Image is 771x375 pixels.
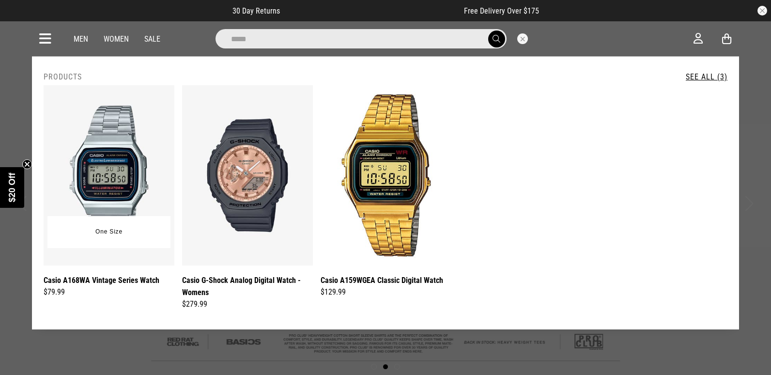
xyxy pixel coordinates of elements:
[7,172,17,202] span: $20 Off
[321,274,443,286] a: Casio A159WGEA Classic Digital Watch
[74,34,88,44] a: Men
[44,274,159,286] a: Casio A168WA Vintage Series Watch
[88,223,130,241] button: One Size
[321,85,451,266] img: Casio A159wgea Classic Digital Watch in Gold
[8,4,37,33] button: Open LiveChat chat widget
[182,85,313,266] img: Casio G-shock Analog Digital Watch - Womens in Pink
[182,298,313,310] div: $279.99
[44,85,174,266] img: Casio A168wa Vintage Series Watch in Grey
[686,72,727,81] a: See All (3)
[44,286,174,298] div: $79.99
[44,72,82,81] h2: Products
[321,286,451,298] div: $129.99
[182,274,313,298] a: Casio G-Shock Analog Digital Watch - Womens
[464,6,539,16] span: Free Delivery Over $175
[299,6,445,16] iframe: Customer reviews powered by Trustpilot
[517,33,528,44] button: Close search
[104,34,129,44] a: Women
[144,34,160,44] a: Sale
[232,6,280,16] span: 30 Day Returns
[22,159,32,169] button: Close teaser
